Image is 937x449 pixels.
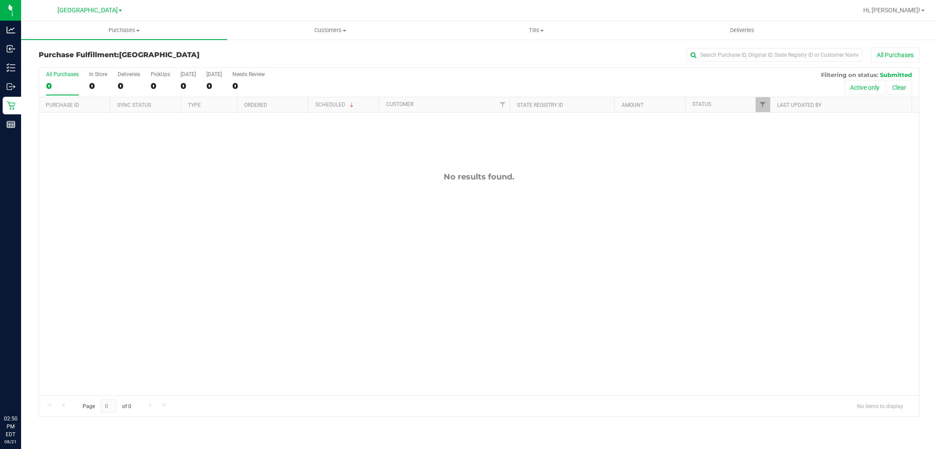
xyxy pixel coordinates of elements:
a: Deliveries [639,21,845,40]
div: PickUps [151,71,170,77]
a: Sync Status [117,102,151,108]
a: Status [692,101,711,107]
div: 0 [118,81,140,91]
p: 08/21 [4,438,17,445]
a: Scheduled [315,102,355,108]
div: 0 [151,81,170,91]
span: Submitted [880,71,912,78]
inline-svg: Inbound [7,44,15,53]
inline-svg: Outbound [7,82,15,91]
div: Deliveries [118,71,140,77]
span: [GEOGRAPHIC_DATA] [119,51,199,59]
inline-svg: Inventory [7,63,15,72]
inline-svg: Reports [7,120,15,129]
a: Filter [495,97,510,112]
span: No items to display [850,399,910,412]
div: In Store [89,71,107,77]
a: Filter [756,97,770,112]
a: Tills [433,21,639,40]
div: 0 [46,81,79,91]
span: Page of 0 [75,399,138,413]
iframe: Resource center [9,379,35,405]
inline-svg: Retail [7,101,15,110]
span: [GEOGRAPHIC_DATA] [58,7,118,14]
span: Hi, [PERSON_NAME]! [863,7,920,14]
button: All Purchases [871,47,919,62]
h3: Purchase Fulfillment: [39,51,332,59]
div: 0 [89,81,107,91]
a: Customer [386,101,413,107]
a: Amount [622,102,644,108]
div: Needs Review [232,71,265,77]
span: Filtering on status: [821,71,878,78]
span: Deliveries [718,26,766,34]
button: Clear [886,80,912,95]
div: No results found. [39,172,919,182]
div: 0 [181,81,196,91]
a: Customers [227,21,433,40]
iframe: Resource center unread badge [26,377,36,388]
inline-svg: Analytics [7,26,15,34]
div: 0 [206,81,222,91]
div: [DATE] [181,71,196,77]
a: State Registry ID [517,102,563,108]
input: Search Purchase ID, Original ID, State Registry ID or Customer Name... [687,48,862,62]
span: Customers [228,26,433,34]
a: Type [188,102,201,108]
span: Tills [434,26,639,34]
a: Purchase ID [46,102,79,108]
a: Purchases [21,21,227,40]
div: All Purchases [46,71,79,77]
a: Last Updated By [777,102,821,108]
div: [DATE] [206,71,222,77]
button: Active only [844,80,885,95]
p: 02:50 PM EDT [4,415,17,438]
a: Ordered [244,102,267,108]
div: 0 [232,81,265,91]
span: Purchases [21,26,227,34]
